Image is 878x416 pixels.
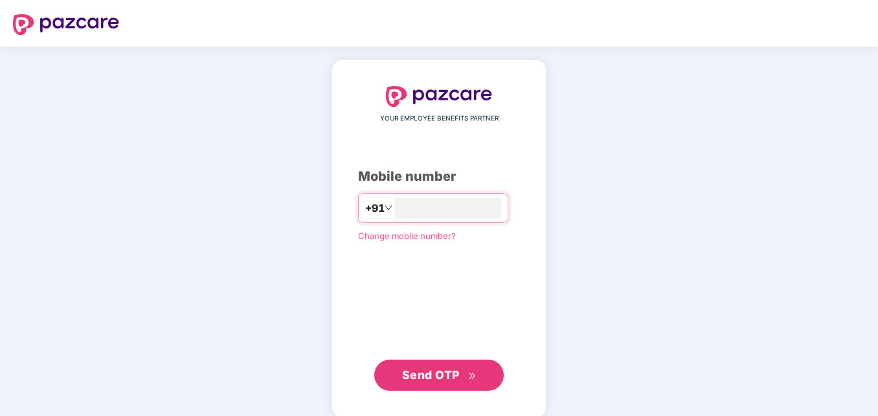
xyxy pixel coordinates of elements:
[385,204,392,212] span: down
[468,372,477,380] span: double-right
[365,200,385,216] span: +91
[358,167,520,187] div: Mobile number
[386,86,492,107] img: logo
[374,360,504,391] button: Send OTPdouble-right
[13,14,119,35] img: logo
[402,368,460,382] span: Send OTP
[358,231,456,241] a: Change mobile number?
[380,113,499,124] span: YOUR EMPLOYEE BENEFITS PARTNER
